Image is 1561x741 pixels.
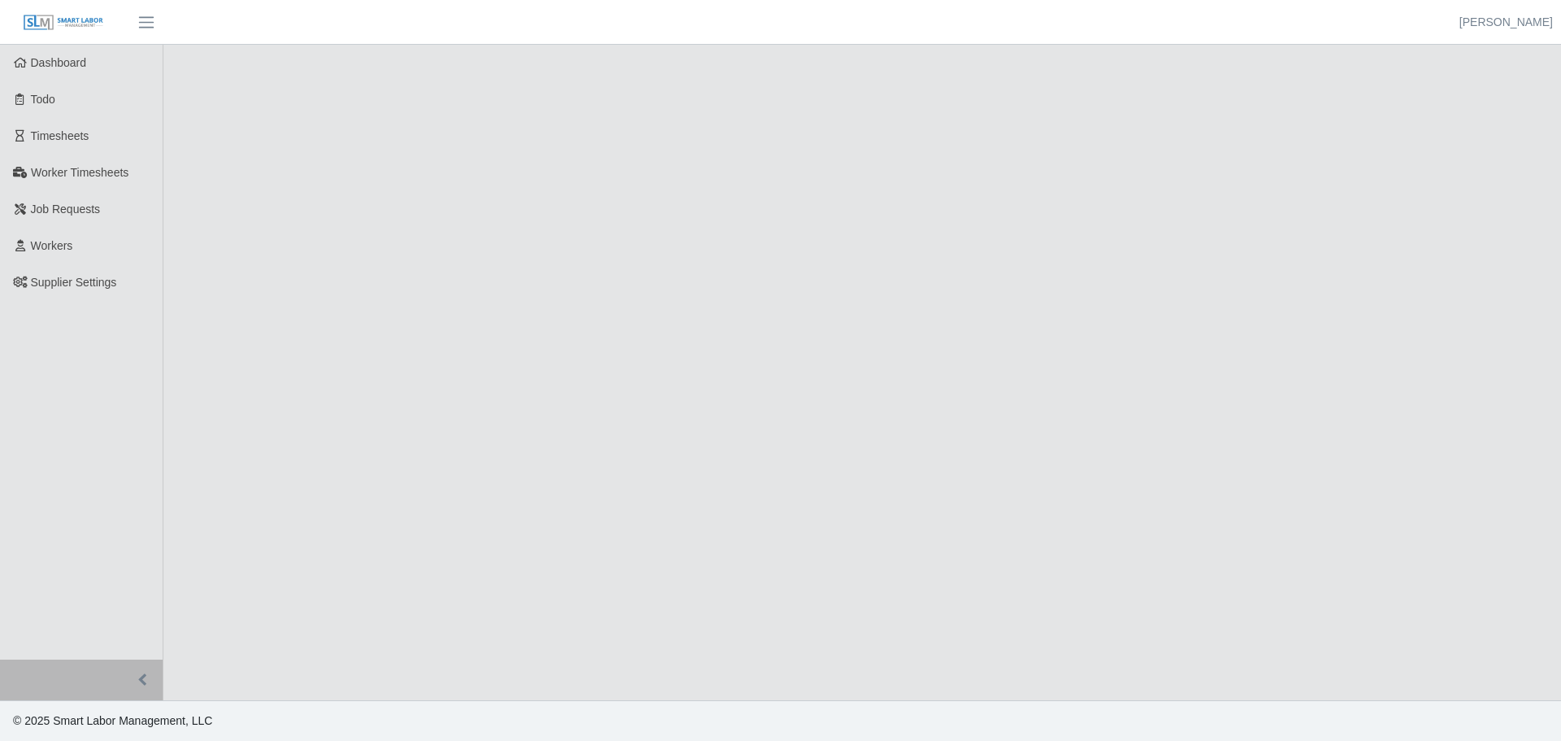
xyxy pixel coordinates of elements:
[31,239,73,252] span: Workers
[23,14,104,32] img: SLM Logo
[31,93,55,106] span: Todo
[1459,14,1553,31] a: [PERSON_NAME]
[31,129,89,142] span: Timesheets
[13,714,212,727] span: © 2025 Smart Labor Management, LLC
[31,276,117,289] span: Supplier Settings
[31,166,128,179] span: Worker Timesheets
[31,203,101,216] span: Job Requests
[31,56,87,69] span: Dashboard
